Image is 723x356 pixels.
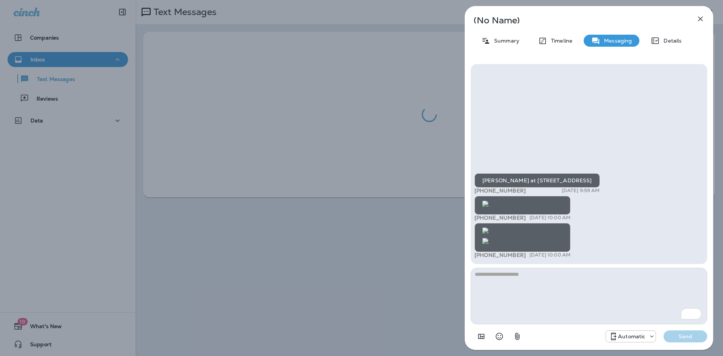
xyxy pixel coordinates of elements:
span: [PHONE_NUMBER] [474,252,526,258]
button: Add in a premade template [474,329,489,344]
p: [DATE] 10:00 AM [529,215,570,221]
p: (No Name) [474,17,679,23]
p: [DATE] 10:00 AM [529,252,570,258]
p: Messaging [600,38,632,44]
div: [PERSON_NAME] at [STREET_ADDRESS] [474,173,600,188]
span: [PHONE_NUMBER] [474,187,526,194]
p: Timeline [547,38,572,44]
textarea: To enrich screen reader interactions, please activate Accessibility in Grammarly extension settings [471,268,707,324]
button: Select an emoji [492,329,507,344]
img: twilio-download [482,228,488,234]
p: [DATE] 9:59 AM [562,188,600,194]
p: Automatic [618,333,645,339]
p: Details [660,38,682,44]
p: Summary [490,38,519,44]
img: twilio-download [482,201,488,207]
img: twilio-download [482,238,488,244]
span: [PHONE_NUMBER] [474,214,526,221]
